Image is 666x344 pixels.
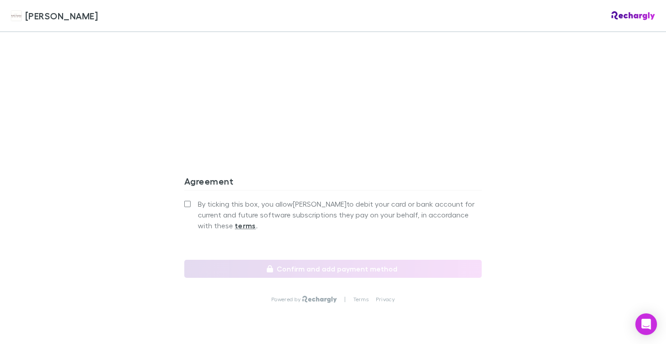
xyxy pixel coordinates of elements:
img: Hales Douglass's Logo [11,10,22,21]
a: Privacy [376,296,395,303]
button: Confirm and add payment method [184,260,482,278]
span: By ticking this box, you allow [PERSON_NAME] to debit your card or bank account for current and f... [198,199,482,231]
span: [PERSON_NAME] [25,9,98,23]
img: Rechargly Logo [611,11,655,20]
a: Terms [353,296,369,303]
div: Open Intercom Messenger [635,313,657,335]
p: | [344,296,346,303]
strong: terms [235,221,256,230]
h3: Agreement [184,176,482,190]
img: Rechargly Logo [302,296,337,303]
p: Powered by [271,296,302,303]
